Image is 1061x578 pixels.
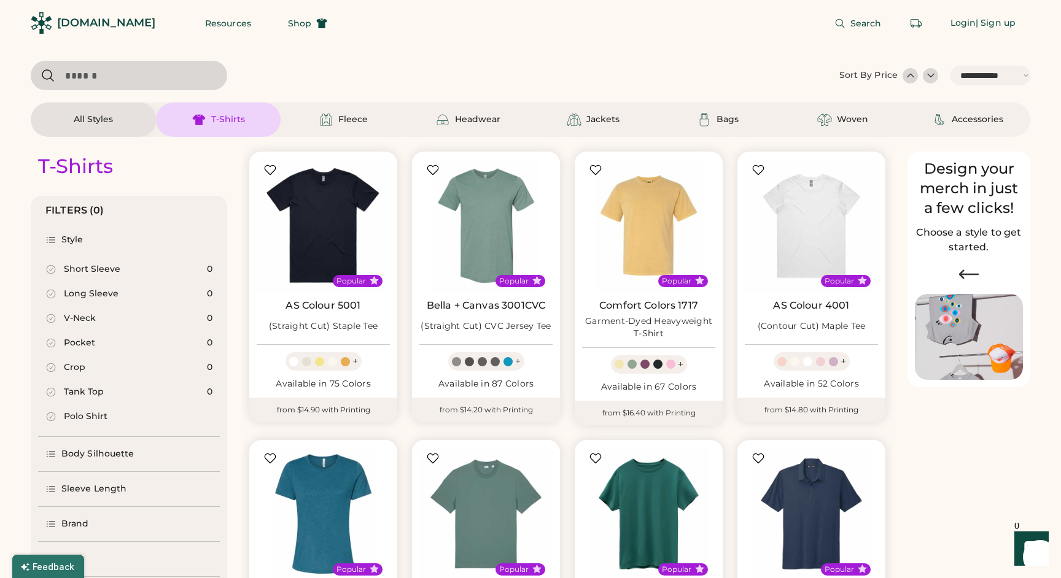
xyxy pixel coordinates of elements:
[915,294,1023,380] img: Image of Lisa Congdon Eye Print on T-Shirt and Hat
[64,410,107,423] div: Polo Shirt
[61,518,89,530] div: Brand
[582,159,715,292] img: Comfort Colors 1717 Garment-Dyed Heavyweight T-Shirt
[61,553,73,565] div: Fit
[678,358,683,371] div: +
[207,312,212,325] div: 0
[61,483,126,495] div: Sleeve Length
[64,386,104,398] div: Tank Top
[257,378,390,390] div: Available in 75 Colors
[207,386,212,398] div: 0
[904,11,928,36] button: Retrieve an order
[717,114,739,126] div: Bags
[286,299,360,312] a: AS Colour 5001
[976,17,1016,29] div: | Sign up
[820,11,896,36] button: Search
[850,19,882,28] span: Search
[515,355,521,368] div: +
[64,312,96,325] div: V-Neck
[662,565,691,574] div: Popular
[352,355,358,368] div: +
[582,315,715,340] div: Garment-Dyed Heavyweight T-Shirt
[567,112,581,127] img: Jackets Icon
[288,19,311,28] span: Shop
[412,398,560,422] div: from $14.20 with Printing
[74,114,113,126] div: All Styles
[499,565,529,574] div: Popular
[249,398,397,422] div: from $14.90 with Printing
[455,114,500,126] div: Headwear
[31,12,52,34] img: Rendered Logo - Screens
[64,288,119,300] div: Long Sleeve
[421,320,551,333] div: (Straight Cut) CVC Jersey Tee
[737,398,885,422] div: from $14.80 with Printing
[952,114,1003,126] div: Accessories
[599,299,698,312] a: Comfort Colors 1717
[950,17,976,29] div: Login
[207,288,212,300] div: 0
[745,159,878,292] img: AS Colour 4001 (Contour Cut) Maple Tee
[207,263,212,276] div: 0
[269,320,378,333] div: (Straight Cut) Staple Tee
[38,154,113,179] div: T-Shirts
[338,114,368,126] div: Fleece
[64,361,85,374] div: Crop
[532,276,542,285] button: Popular Style
[858,276,867,285] button: Popular Style
[499,276,529,286] div: Popular
[64,337,95,349] div: Pocket
[915,225,1023,255] h2: Choose a style to get started.
[695,565,704,574] button: Popular Style
[435,112,450,127] img: Headwear Icon
[825,276,854,286] div: Popular
[839,69,898,82] div: Sort By Price
[427,299,545,312] a: Bella + Canvas 3001CVC
[64,263,120,276] div: Short Sleeve
[336,565,366,574] div: Popular
[586,114,620,126] div: Jackets
[192,112,206,127] img: T-Shirts Icon
[419,159,553,292] img: BELLA + CANVAS 3001CVC (Straight Cut) CVC Jersey Tee
[758,320,866,333] div: (Contour Cut) Maple Tee
[257,159,390,292] img: AS Colour 5001 (Straight Cut) Staple Tee
[273,11,342,36] button: Shop
[211,114,245,126] div: T-Shirts
[57,15,155,31] div: [DOMAIN_NAME]
[825,565,854,574] div: Popular
[207,361,212,374] div: 0
[841,355,846,368] div: +
[419,378,553,390] div: Available in 87 Colors
[662,276,691,286] div: Popular
[582,381,715,393] div: Available in 67 Colors
[370,565,379,574] button: Popular Style
[745,378,878,390] div: Available in 52 Colors
[575,401,723,425] div: from $16.40 with Printing
[45,203,104,218] div: FILTERS (0)
[932,112,947,127] img: Accessories Icon
[695,276,704,285] button: Popular Style
[370,276,379,285] button: Popular Style
[858,565,867,574] button: Popular Style
[697,112,712,127] img: Bags Icon
[1003,523,1055,576] iframe: Front Chat
[837,114,868,126] div: Woven
[61,234,84,246] div: Style
[915,159,1023,218] div: Design your merch in just a few clicks!
[190,11,266,36] button: Resources
[817,112,832,127] img: Woven Icon
[61,448,134,460] div: Body Silhouette
[319,112,333,127] img: Fleece Icon
[336,276,366,286] div: Popular
[207,337,212,349] div: 0
[532,565,542,574] button: Popular Style
[773,299,849,312] a: AS Colour 4001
